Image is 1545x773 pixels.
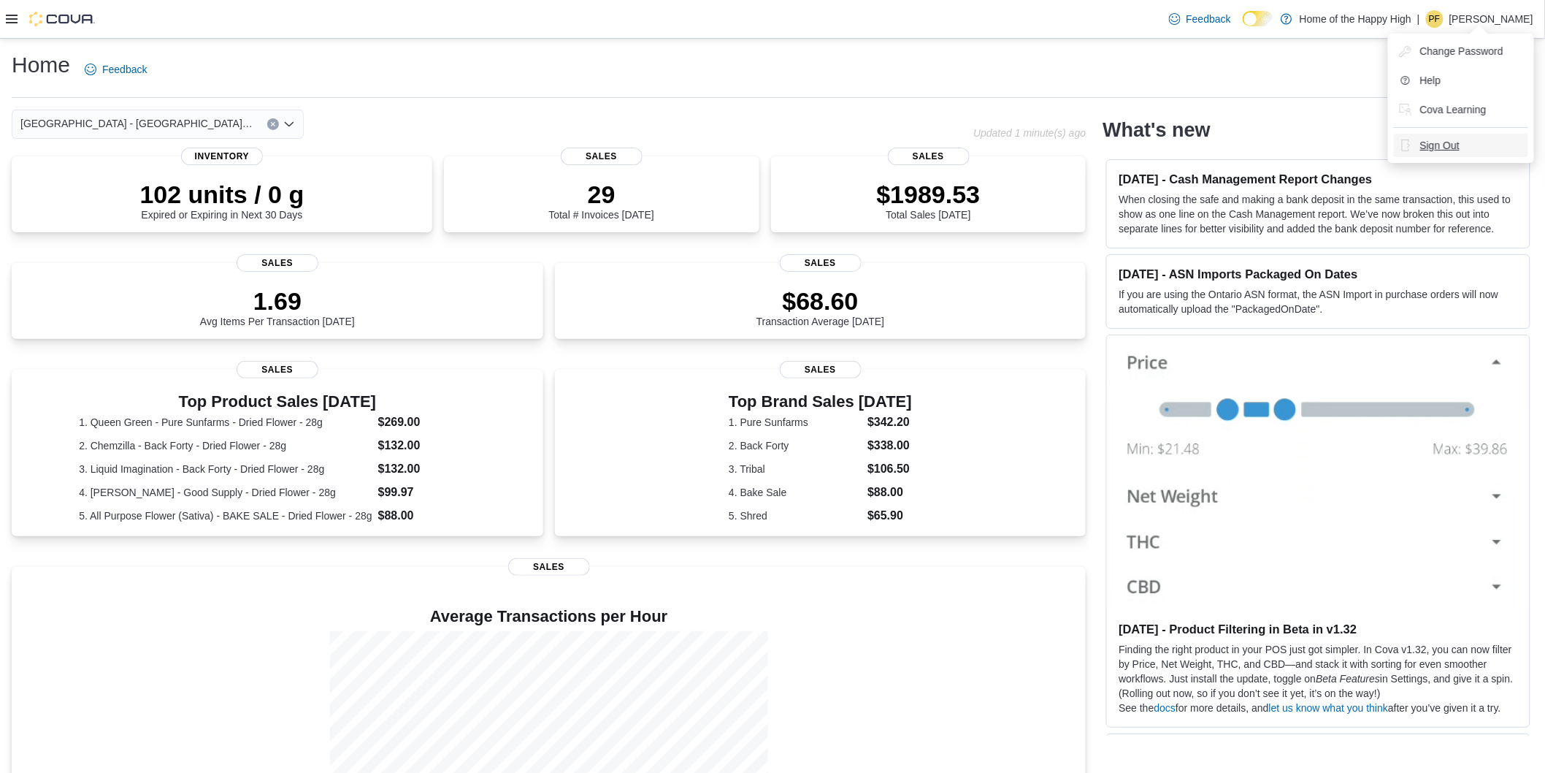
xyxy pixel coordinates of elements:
[1394,69,1528,92] button: Help
[729,509,862,523] dt: 5. Shred
[1426,10,1444,28] div: Parker Frampton
[79,509,372,523] dt: 5. All Purpose Flower (Sativa) - BAKE SALE - Dried Flower - 28g
[283,118,295,130] button: Open list of options
[378,437,476,454] dd: $132.00
[237,361,318,378] span: Sales
[378,484,476,501] dd: $99.97
[756,286,885,327] div: Transaction Average [DATE]
[780,361,862,378] span: Sales
[729,462,862,476] dt: 3. Tribal
[1119,701,1518,715] p: See the for more details, and after you’ve given it a try.
[877,180,981,209] p: $1989.53
[867,414,912,431] dd: $342.20
[1119,642,1518,701] p: Finding the right product in your POS just got simpler. In Cova v1.32, you can now filter by Pric...
[1186,12,1231,26] span: Feedback
[1119,287,1518,316] p: If you are using the Ontario ASN format, the ASN Import in purchase orders will now automatically...
[20,115,253,132] span: [GEOGRAPHIC_DATA] - [GEOGRAPHIC_DATA] - Fire & Flower
[867,460,912,478] dd: $106.50
[1449,10,1533,28] p: [PERSON_NAME]
[102,62,147,77] span: Feedback
[181,148,263,165] span: Inventory
[1429,10,1440,28] span: PF
[867,507,912,525] dd: $65.90
[508,558,590,576] span: Sales
[29,12,95,26] img: Cova
[1420,73,1441,88] span: Help
[378,414,476,431] dd: $269.00
[79,462,372,476] dt: 3. Liquid Imagination - Back Forty - Dried Flower - 28g
[139,180,304,209] p: 102 units / 0 g
[729,415,862,430] dt: 1. Pure Sunfarms
[79,55,153,84] a: Feedback
[1269,702,1388,714] a: let us know what you think
[867,484,912,501] dd: $88.00
[1243,11,1273,26] input: Dark Mode
[1394,134,1528,157] button: Sign Out
[729,438,862,453] dt: 2. Back Forty
[1103,118,1211,142] h2: What's new
[1394,39,1528,63] button: Change Password
[1420,138,1460,153] span: Sign Out
[729,485,862,500] dt: 4. Bake Sale
[79,415,372,430] dt: 1. Queen Green - Pure Sunfarms - Dried Flower - 28g
[877,180,981,221] div: Total Sales [DATE]
[378,460,476,478] dd: $132.00
[200,286,355,316] p: 1.69
[548,180,653,209] p: 29
[1154,702,1176,714] a: docs
[23,608,1074,625] h4: Average Transactions per Hour
[1119,267,1518,281] h3: [DATE] - ASN Imports Packaged On Dates
[79,438,372,453] dt: 2. Chemzilla - Back Forty - Dried Flower - 28g
[1119,172,1518,186] h3: [DATE] - Cash Management Report Changes
[378,507,476,525] dd: $88.00
[729,393,912,411] h3: Top Brand Sales [DATE]
[12,50,70,80] h1: Home
[1163,4,1237,34] a: Feedback
[1119,192,1518,236] p: When closing the safe and making a bank deposit in the same transaction, this used to show as one...
[1119,622,1518,636] h3: [DATE] - Product Filtering in Beta in v1.32
[139,180,304,221] div: Expired or Expiring in Next 30 Days
[79,485,372,500] dt: 4. [PERSON_NAME] - Good Supply - Dried Flower - 28g
[1316,673,1380,685] em: Beta Features
[79,393,475,411] h3: Top Product Sales [DATE]
[1300,10,1411,28] p: Home of the Happy High
[237,254,318,272] span: Sales
[561,148,643,165] span: Sales
[780,254,862,272] span: Sales
[1243,26,1243,27] span: Dark Mode
[548,180,653,221] div: Total # Invoices [DATE]
[1420,44,1503,58] span: Change Password
[1420,102,1487,117] span: Cova Learning
[1394,98,1528,121] button: Cova Learning
[267,118,279,130] button: Clear input
[867,437,912,454] dd: $338.00
[756,286,885,316] p: $68.60
[888,148,970,165] span: Sales
[200,286,355,327] div: Avg Items Per Transaction [DATE]
[1417,10,1420,28] p: |
[973,127,1086,139] p: Updated 1 minute(s) ago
